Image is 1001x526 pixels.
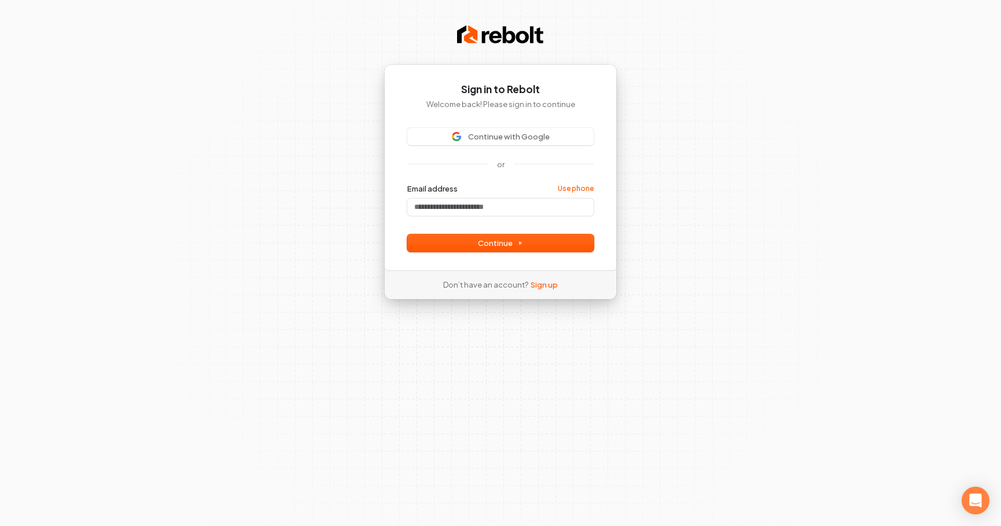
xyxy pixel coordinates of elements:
[407,83,594,97] h1: Sign in to Rebolt
[407,183,458,194] label: Email address
[497,159,505,170] p: or
[407,234,594,252] button: Continue
[443,279,528,290] span: Don’t have an account?
[407,128,594,145] button: Sign in with GoogleContinue with Google
[531,279,558,290] a: Sign up
[468,131,550,142] span: Continue with Google
[457,23,544,46] img: Rebolt Logo
[407,99,594,109] p: Welcome back! Please sign in to continue
[478,238,523,248] span: Continue
[558,184,594,193] a: Use phone
[962,487,989,514] div: Open Intercom Messenger
[452,132,461,141] img: Sign in with Google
